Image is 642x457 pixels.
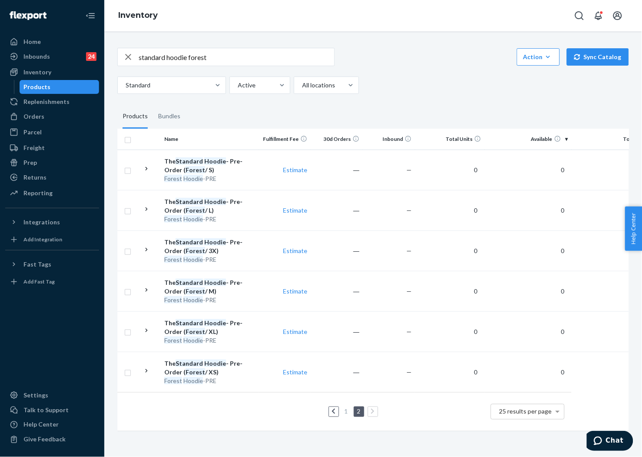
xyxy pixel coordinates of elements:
div: The - Pre-Order ( / L) [164,197,255,215]
span: — [406,166,412,173]
a: Settings [5,388,99,402]
a: Estimate [283,247,307,254]
em: Forest [164,377,182,384]
em: Standard [176,279,203,286]
em: Forest [186,368,205,376]
em: Forest [186,166,205,173]
em: Forest [186,247,205,254]
em: Forest [186,207,205,214]
th: Total Units [415,129,485,150]
button: Sync Catalog [567,48,629,66]
div: Fast Tags [23,260,51,269]
th: Available [485,129,572,150]
div: The - Pre-Order ( / XS) [164,359,255,377]
em: Hoodie [183,377,203,384]
div: -PRE [164,174,255,183]
button: Open account menu [609,7,626,24]
em: Standard [176,360,203,367]
img: Flexport logo [10,11,47,20]
em: Hoodie [183,256,203,263]
a: Returns [5,170,99,184]
div: Add Integration [23,236,62,243]
a: Products [20,80,100,94]
a: Home [5,35,99,49]
span: 0 [558,166,568,173]
em: Standard [176,198,203,205]
span: 0 [558,328,568,335]
span: 0 [471,287,481,295]
a: Parcel [5,125,99,139]
span: 0 [471,328,481,335]
div: Help Center [23,420,59,429]
em: Forest [164,215,182,223]
div: -PRE [164,215,255,223]
div: Products [123,104,148,129]
div: Parcel [23,128,42,137]
div: Freight [23,143,45,152]
button: Open notifications [590,7,607,24]
em: Forest [186,328,205,335]
td: ― [311,352,363,392]
em: Hoodie [204,319,226,327]
button: Action [517,48,560,66]
a: Replenishments [5,95,99,109]
div: -PRE [164,377,255,385]
div: Prep [23,158,37,167]
span: 25 results per page [499,408,552,415]
a: Estimate [283,166,307,173]
a: Estimate [283,328,307,335]
a: Reporting [5,186,99,200]
span: — [406,207,412,214]
em: Standard [176,238,203,246]
em: Hoodie [204,238,226,246]
div: The - Pre-Order ( / S) [164,157,255,174]
span: 0 [558,368,568,376]
em: Forest [186,287,205,295]
iframe: Opens a widget where you can chat to one of our agents [587,431,633,453]
div: Home [23,37,41,46]
div: The - Pre-Order ( / M) [164,278,255,296]
a: Add Integration [5,233,99,247]
em: Hoodie [183,175,203,182]
div: Give Feedback [23,435,66,444]
div: 24 [86,52,96,61]
button: Help Center [625,207,642,251]
em: Hoodie [204,279,226,286]
button: Fast Tags [5,257,99,271]
td: ― [311,311,363,352]
a: Freight [5,141,99,155]
em: Standard [176,157,203,165]
em: Standard [176,319,203,327]
td: ― [311,190,363,230]
em: Forest [164,337,182,344]
a: Estimate [283,287,307,295]
div: The - Pre-Order ( / 3X) [164,238,255,255]
button: Talk to Support [5,403,99,417]
div: Inbounds [23,52,50,61]
a: Inventory [118,10,158,20]
a: Estimate [283,207,307,214]
a: Help Center [5,418,99,432]
button: Give Feedback [5,433,99,447]
div: Returns [23,173,47,182]
em: Forest [164,296,182,304]
div: Talk to Support [23,406,69,414]
em: Hoodie [183,296,203,304]
span: — [406,247,412,254]
div: Integrations [23,218,60,227]
div: Settings [23,391,48,400]
a: Estimate [283,368,307,376]
div: Inventory [23,68,51,77]
a: Page 1 [343,408,350,415]
button: Integrations [5,215,99,229]
div: Replenishments [23,97,70,106]
input: Active [237,81,238,90]
button: Close Navigation [82,7,99,24]
ol: breadcrumbs [111,3,165,28]
button: Open Search Box [571,7,588,24]
div: Products [24,83,51,91]
span: 0 [558,287,568,295]
em: Hoodie [183,215,203,223]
